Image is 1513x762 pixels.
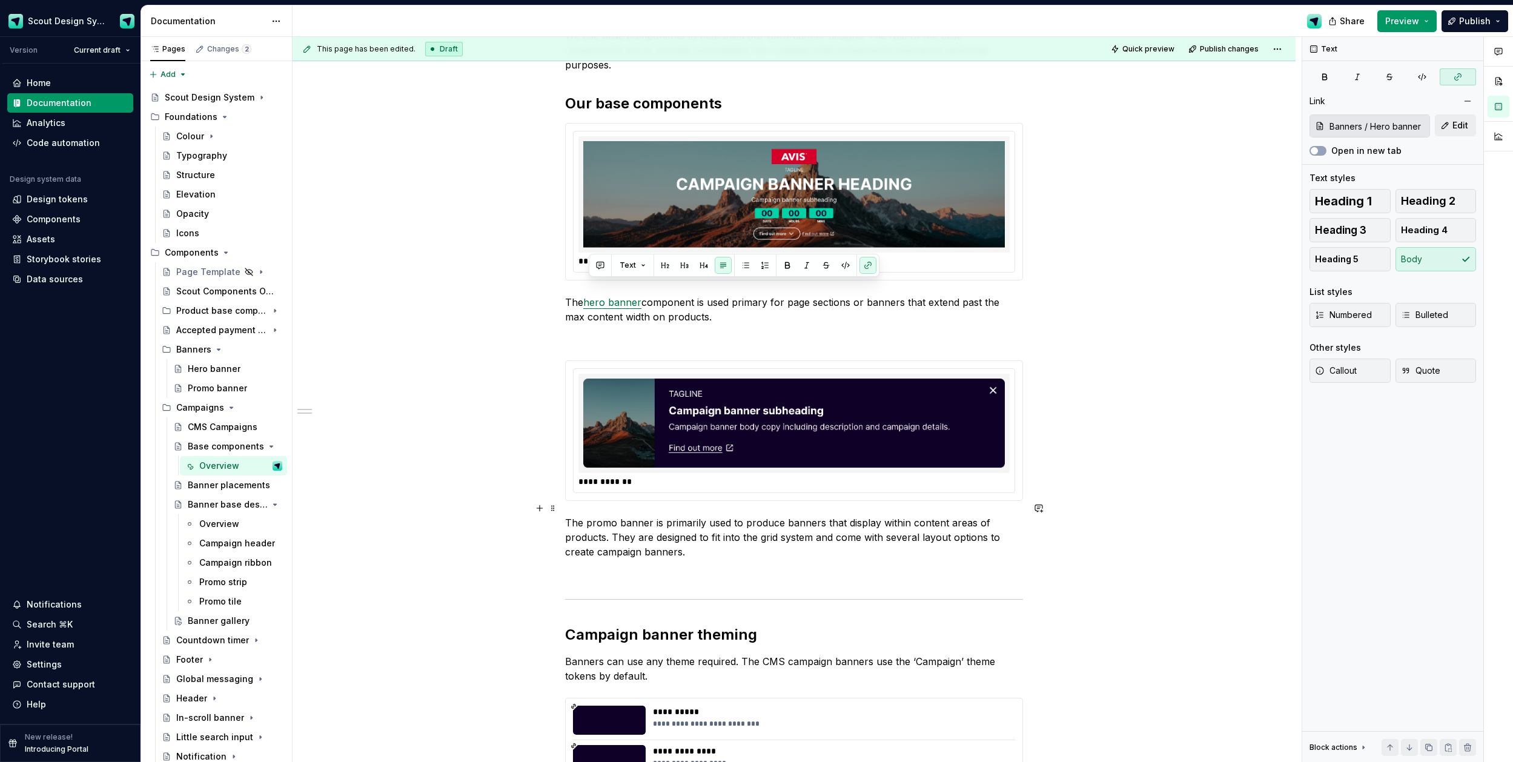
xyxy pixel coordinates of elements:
p: The promo banner is primarily used to produce banners that display within content areas of produc... [565,515,1023,559]
span: Edit [1452,119,1468,131]
span: Publish [1459,15,1491,27]
span: 2 [242,44,251,54]
div: Block actions [1309,743,1357,752]
div: Banner base designs [188,499,268,511]
div: Campaign ribbon [199,557,272,569]
div: Banners [176,343,211,356]
button: Scout Design SystemDesign Ops [2,8,138,34]
img: Design Ops [120,14,134,28]
div: Components [165,247,219,259]
a: CMS Campaigns [168,417,287,437]
span: Bulleted [1401,309,1448,321]
a: Banner gallery [168,611,287,631]
span: Add [161,70,176,79]
button: Heading 1 [1309,189,1391,213]
button: Share [1322,10,1372,32]
div: Pages [150,44,185,54]
div: Contact support [27,678,95,691]
p: Banners can use any theme required. The CMS campaign banners use the ‘Campaign’ theme tokens by d... [565,654,1023,683]
a: Code automation [7,133,133,153]
div: Analytics [27,117,65,129]
div: Promo strip [199,576,247,588]
a: Countdown timer [157,631,287,650]
button: Preview [1377,10,1437,32]
a: Structure [157,165,287,185]
a: Campaign ribbon [180,553,287,572]
a: Base components [168,437,287,456]
div: Help [27,698,46,711]
h2: Campaign banner theming [565,625,1023,644]
a: Home [7,73,133,93]
div: Link [1309,95,1325,107]
div: Documentation [151,15,265,27]
span: Quote [1401,365,1440,377]
div: Design tokens [27,193,88,205]
div: Assets [27,233,55,245]
div: Product base components [176,305,268,317]
span: Share [1340,15,1365,27]
a: Header [157,689,287,708]
span: Heading 2 [1401,195,1455,207]
div: Header [176,692,207,704]
button: Publish [1442,10,1508,32]
button: Publish changes [1185,41,1264,58]
a: Promo tile [180,592,287,611]
div: Campaigns [176,402,224,414]
div: Colour [176,130,204,142]
a: Storybook stories [7,250,133,269]
a: Documentation [7,93,133,113]
div: Changes [207,44,251,54]
a: Invite team [7,635,133,654]
button: Help [7,695,133,714]
a: hero banner [583,296,641,308]
a: Page Template [157,262,287,282]
div: Home [27,77,51,89]
a: Typography [157,146,287,165]
span: This page has been edited. [317,44,415,54]
div: Structure [176,169,215,181]
span: Current draft [74,45,121,55]
div: Countdown timer [176,634,249,646]
button: Text [614,257,651,274]
a: Accepted payment types [157,320,287,340]
button: Current draft [68,42,136,59]
div: Design system data [10,174,81,184]
div: Notifications [27,598,82,611]
a: Campaign header [180,534,287,553]
div: Text styles [1309,172,1356,184]
a: Footer [157,650,287,669]
div: Banner gallery [188,615,250,627]
img: Design Ops [273,461,282,471]
img: Design Ops [1307,14,1322,28]
span: Quick preview [1122,44,1174,54]
div: Storybook stories [27,253,101,265]
a: Banner placements [168,475,287,495]
span: Publish changes [1200,44,1259,54]
a: OverviewDesign Ops [180,456,287,475]
h2: Our base components [565,94,1023,113]
button: Contact support [7,675,133,694]
span: Numbered [1315,309,1372,321]
a: Design tokens [7,190,133,209]
a: Promo banner [168,379,287,398]
div: Product base components [157,301,287,320]
a: Analytics [7,113,133,133]
p: New release! [25,732,73,742]
a: Little search input [157,727,287,747]
div: Banner placements [188,479,270,491]
a: Components [7,210,133,229]
div: Components [27,213,81,225]
button: Add [145,66,191,83]
a: Data sources [7,270,133,289]
div: Global messaging [176,673,253,685]
button: Bulleted [1395,303,1477,327]
span: Heading 4 [1401,224,1448,236]
span: Heading 3 [1315,224,1366,236]
div: Foundations [145,107,287,127]
button: Notifications [7,595,133,614]
a: Icons [157,224,287,243]
div: Campaign header [199,537,275,549]
div: Promo banner [188,382,247,394]
div: List styles [1309,286,1352,298]
a: Overview [180,514,287,534]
